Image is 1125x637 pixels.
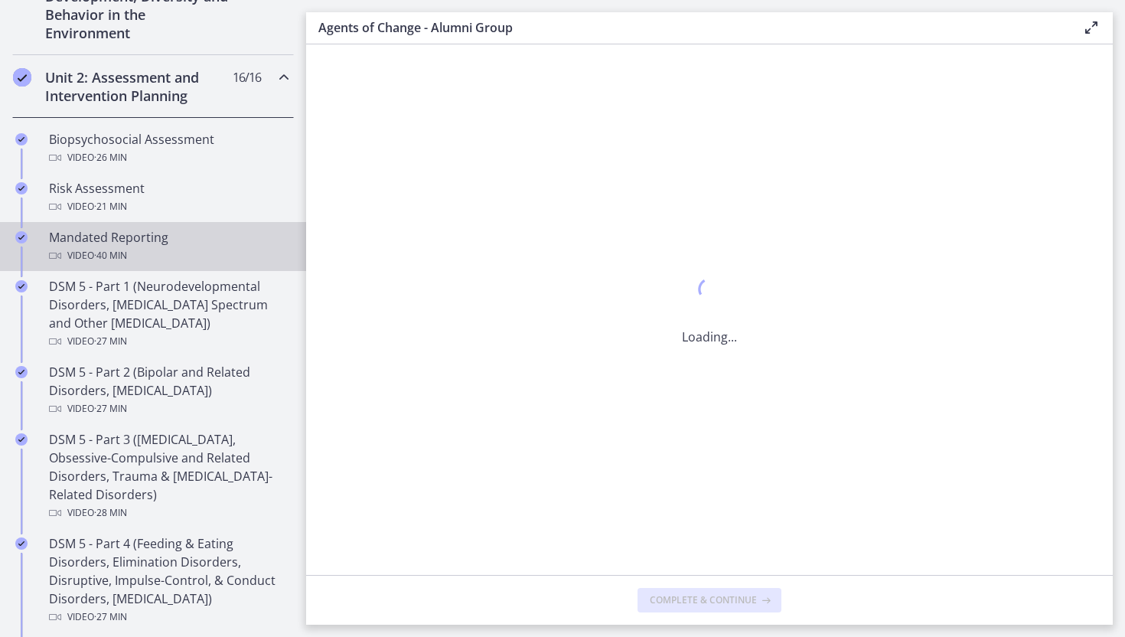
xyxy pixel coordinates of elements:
[49,534,288,626] div: DSM 5 - Part 4 (Feeding & Eating Disorders, Elimination Disorders, Disruptive, Impulse-Control, &...
[15,366,28,378] i: Completed
[637,588,781,612] button: Complete & continue
[650,594,757,606] span: Complete & continue
[94,247,127,265] span: · 40 min
[682,328,737,346] p: Loading...
[49,198,288,216] div: Video
[49,363,288,418] div: DSM 5 - Part 2 (Bipolar and Related Disorders, [MEDICAL_DATA])
[49,277,288,351] div: DSM 5 - Part 1 (Neurodevelopmental Disorders, [MEDICAL_DATA] Spectrum and Other [MEDICAL_DATA])
[49,130,288,167] div: Biopsychosocial Assessment
[49,608,288,626] div: Video
[15,537,28,550] i: Completed
[15,433,28,446] i: Completed
[15,280,28,292] i: Completed
[94,332,127,351] span: · 27 min
[49,332,288,351] div: Video
[13,68,31,87] i: Completed
[49,179,288,216] div: Risk Assessment
[49,504,288,522] div: Video
[318,18,1058,37] h3: Agents of Change - Alumni Group
[94,400,127,418] span: · 27 min
[94,149,127,167] span: · 26 min
[49,400,288,418] div: Video
[15,231,28,243] i: Completed
[94,608,127,626] span: · 27 min
[233,68,261,87] span: 16 / 16
[49,430,288,522] div: DSM 5 - Part 3 ([MEDICAL_DATA], Obsessive-Compulsive and Related Disorders, Trauma & [MEDICAL_DAT...
[49,149,288,167] div: Video
[94,504,127,522] span: · 28 min
[15,182,28,194] i: Completed
[49,247,288,265] div: Video
[49,228,288,265] div: Mandated Reporting
[45,68,232,105] h2: Unit 2: Assessment and Intervention Planning
[94,198,127,216] span: · 21 min
[682,274,737,309] div: 1
[15,133,28,145] i: Completed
